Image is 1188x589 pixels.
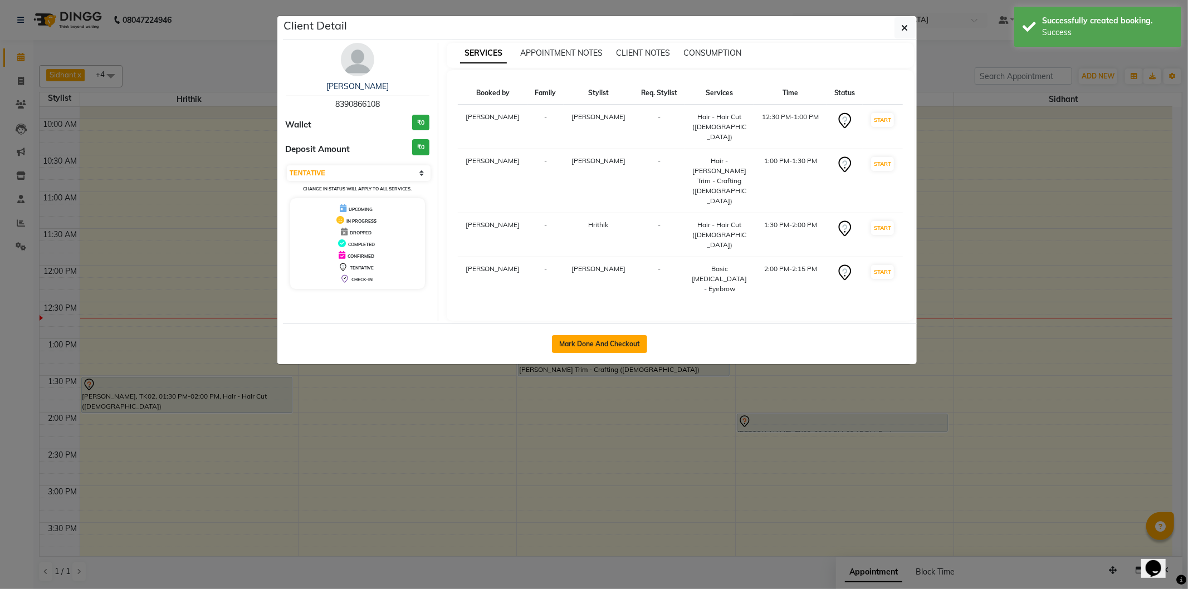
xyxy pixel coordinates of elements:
td: 1:30 PM-2:00 PM [754,213,827,257]
span: CONFIRMED [348,253,374,259]
h5: Client Detail [284,17,348,34]
div: Hair - Hair Cut ([DEMOGRAPHIC_DATA]) [692,220,747,250]
span: UPCOMING [349,207,373,212]
span: APPOINTMENT NOTES [520,48,603,58]
span: DROPPED [350,230,371,235]
div: Success [1042,27,1173,38]
button: START [871,157,894,171]
iframe: chat widget [1141,544,1177,578]
td: - [527,213,563,257]
span: COMPLETED [348,242,375,247]
td: [PERSON_NAME] [458,213,527,257]
span: IN PROGRESS [346,218,377,224]
div: Basic [MEDICAL_DATA] - Eyebrow [692,264,747,294]
div: Successfully created booking. [1042,15,1173,27]
a: [PERSON_NAME] [326,81,389,91]
span: SERVICES [460,43,507,63]
th: Family [527,81,563,105]
span: [PERSON_NAME] [571,156,625,165]
th: Booked by [458,81,527,105]
td: - [527,149,563,213]
span: CHECK-IN [351,277,373,282]
td: [PERSON_NAME] [458,105,527,149]
h3: ₹0 [412,115,429,131]
span: TENTATIVE [350,265,374,271]
th: Req. Stylist [633,81,685,105]
th: Stylist [564,81,633,105]
span: CONSUMPTION [683,48,741,58]
td: - [633,105,685,149]
span: Wallet [286,119,312,131]
span: CLIENT NOTES [616,48,670,58]
td: 1:00 PM-1:30 PM [754,149,827,213]
button: START [871,221,894,235]
h3: ₹0 [412,139,429,155]
th: Time [754,81,827,105]
button: START [871,113,894,127]
td: [PERSON_NAME] [458,257,527,301]
td: 12:30 PM-1:00 PM [754,105,827,149]
td: - [633,149,685,213]
span: Hrithik [588,220,608,229]
td: [PERSON_NAME] [458,149,527,213]
td: - [527,105,563,149]
button: START [871,265,894,279]
span: [PERSON_NAME] [571,264,625,273]
td: - [633,213,685,257]
th: Status [827,81,863,105]
td: - [527,257,563,301]
span: 8390866108 [335,99,380,109]
img: avatar [341,43,374,76]
td: 2:00 PM-2:15 PM [754,257,827,301]
td: - [633,257,685,301]
th: Services [685,81,754,105]
div: Hair - [PERSON_NAME] Trim - Crafting ([DEMOGRAPHIC_DATA]) [692,156,747,206]
div: Hair - Hair Cut ([DEMOGRAPHIC_DATA]) [692,112,747,142]
span: [PERSON_NAME] [571,112,625,121]
span: Deposit Amount [286,143,350,156]
small: Change in status will apply to all services. [303,186,412,192]
button: Mark Done And Checkout [552,335,647,353]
